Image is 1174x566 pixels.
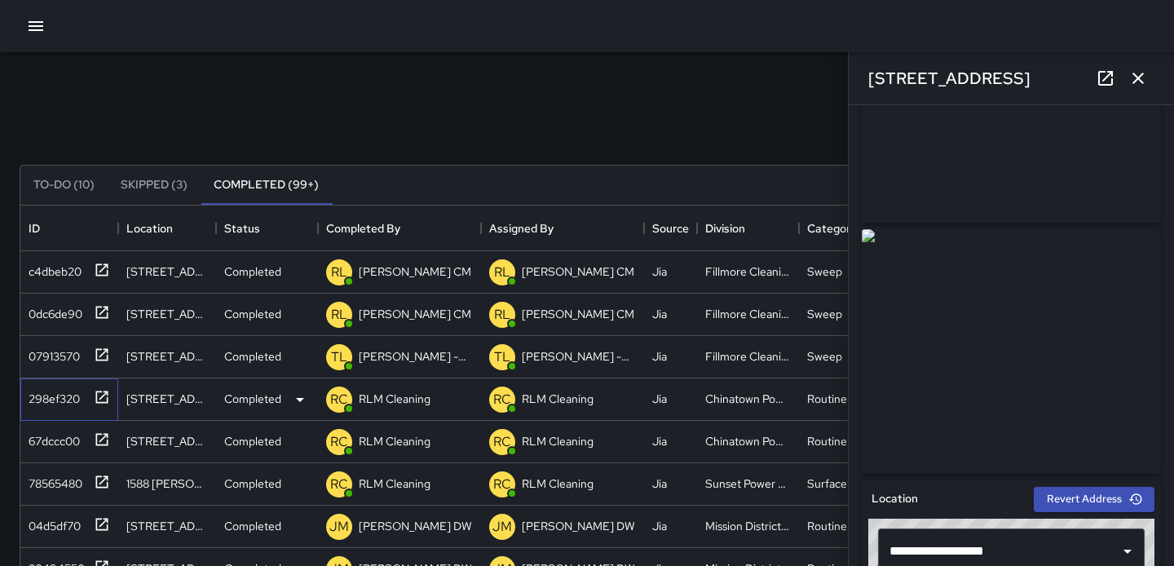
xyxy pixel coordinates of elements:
p: [PERSON_NAME] CM [522,306,634,322]
div: 04d5df70 [22,511,81,534]
div: ID [29,206,40,251]
div: 2053 Fillmore Street [126,263,208,280]
p: RC [330,475,348,494]
div: Routine Route Power Wash [807,391,893,407]
button: Completed (99+) [201,166,332,205]
div: Location [118,206,216,251]
p: JM [329,517,349,537]
p: RLM Cleaning [522,391,594,407]
div: Jia [652,391,667,407]
div: 2323 Mission Street [126,518,208,534]
p: RL [494,305,510,325]
p: JM [492,517,512,537]
div: Jia [652,348,667,365]
p: [PERSON_NAME] CM [522,263,634,280]
p: RLM Cleaning [359,433,430,449]
p: RC [330,390,348,409]
p: RLM Cleaning [522,433,594,449]
p: RL [331,305,347,325]
p: RLM Cleaning [359,475,430,492]
div: Sweep [807,263,842,280]
div: 78565480 [22,469,82,492]
div: Location [126,206,173,251]
div: c4dbeb20 [22,257,82,280]
div: Fillmore Cleaning [705,306,791,322]
p: Completed [224,475,281,492]
div: Chinatown Power Washing [705,391,791,407]
div: Jia [652,306,667,322]
div: Division [697,206,799,251]
div: Division [705,206,745,251]
div: 0dc6de90 [22,299,82,322]
p: TL [494,347,510,367]
div: 2066 Fillmore Street [126,306,208,322]
button: Skipped (3) [108,166,201,205]
div: Jia [652,433,667,449]
div: Sweep [807,348,842,365]
div: 917 Stockton Street [126,391,208,407]
p: Completed [224,306,281,322]
div: Sweep [807,306,842,322]
p: Completed [224,518,281,534]
div: ID [20,206,118,251]
p: Completed [224,348,281,365]
p: [PERSON_NAME] CM [359,263,471,280]
div: Routine Route Power Wash [807,433,893,449]
div: Fillmore Cleaning [705,348,791,365]
button: To-Do (10) [20,166,108,205]
div: Assigned By [481,206,644,251]
div: 900 Stockton Street [126,433,208,449]
div: Mission District Power Washing [705,518,791,534]
div: Surface Clean Power Wash [807,475,893,492]
p: [PERSON_NAME] -CM [359,348,473,365]
div: Completed By [326,206,400,251]
p: [PERSON_NAME] CM [359,306,471,322]
p: RLM Cleaning [522,475,594,492]
p: RC [493,390,511,409]
p: RL [494,263,510,282]
p: TL [331,347,347,367]
p: [PERSON_NAME] -CM [522,348,636,365]
div: Category [807,206,856,251]
div: Status [216,206,318,251]
p: [PERSON_NAME] DW [359,518,472,534]
p: RC [330,432,348,452]
p: Completed [224,263,281,280]
div: Jia [652,518,667,534]
div: 298ef320 [22,384,80,407]
p: [PERSON_NAME] DW [522,518,635,534]
div: Routine Route Power Wash [807,518,893,534]
div: Jia [652,475,667,492]
div: Status [224,206,260,251]
p: RC [493,432,511,452]
div: Assigned By [489,206,554,251]
div: 2066 Fillmore Street [126,348,208,365]
p: RL [331,263,347,282]
div: 67dccc00 [22,427,80,449]
div: Chinatown Power Washing [705,433,791,449]
p: RLM Cleaning [359,391,430,407]
div: Jia [652,263,667,280]
div: Fillmore Cleaning [705,263,791,280]
p: Completed [224,391,281,407]
div: 07913570 [22,342,80,365]
div: Sunset Power Washing [705,475,791,492]
div: Completed By [318,206,481,251]
div: Source [644,206,697,251]
div: Source [652,206,689,251]
div: 1588 Noriega Street [126,475,208,492]
p: Completed [224,433,281,449]
p: RC [493,475,511,494]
